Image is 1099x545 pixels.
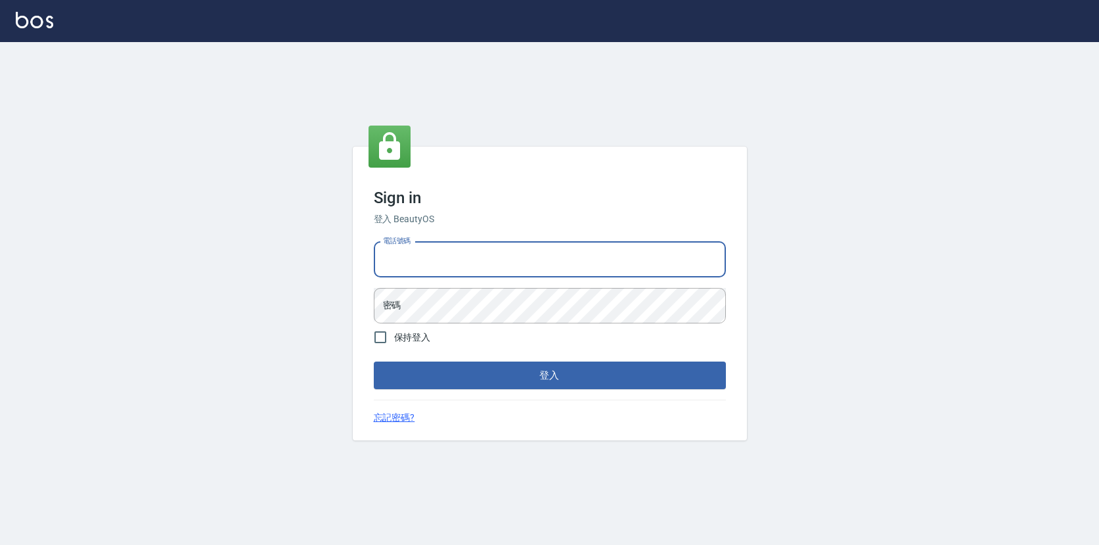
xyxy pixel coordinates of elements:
a: 忘記密碼? [374,411,415,425]
label: 電話號碼 [383,236,411,246]
button: 登入 [374,362,726,389]
h6: 登入 BeautyOS [374,212,726,226]
span: 保持登入 [394,331,431,344]
h3: Sign in [374,189,726,207]
img: Logo [16,12,53,28]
